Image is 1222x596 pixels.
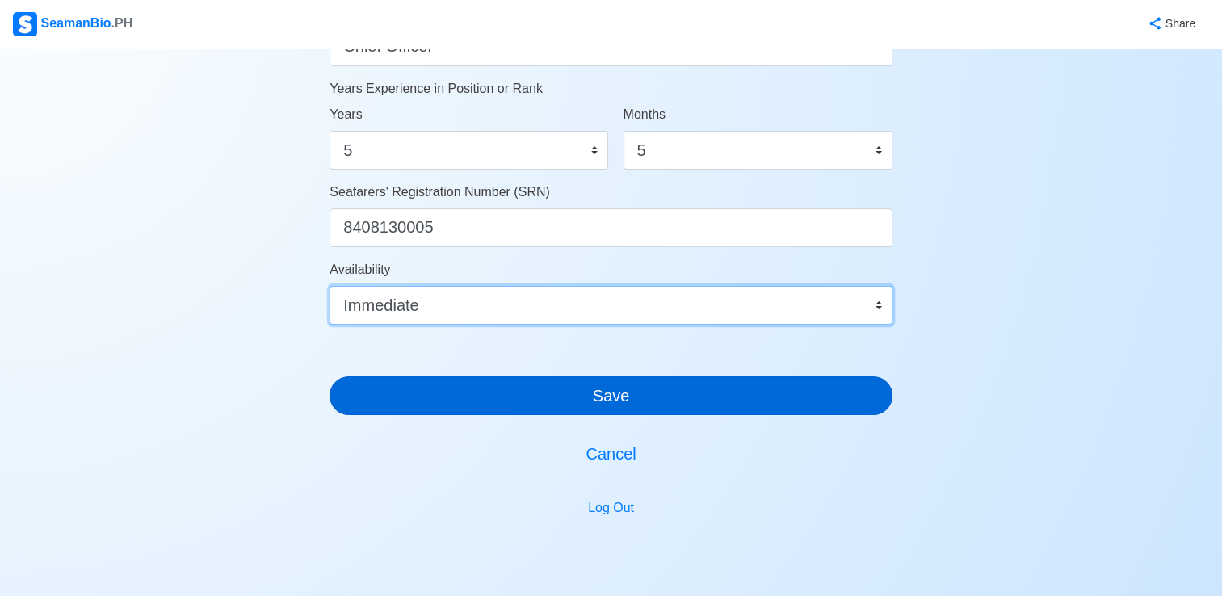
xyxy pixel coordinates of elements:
button: Share [1132,8,1209,40]
span: .PH [111,16,133,30]
label: Months [624,105,666,124]
button: Log Out [577,493,645,523]
input: ex. 1234567890 [330,208,892,247]
img: Logo [13,12,37,36]
label: Availability [330,260,390,279]
button: Save [330,376,892,415]
p: Years Experience in Position or Rank [330,79,892,99]
span: Seafarers' Registration Number (SRN) [330,185,549,199]
button: Cancel [330,434,892,473]
label: Years [330,105,362,124]
div: SeamanBio [13,12,132,36]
